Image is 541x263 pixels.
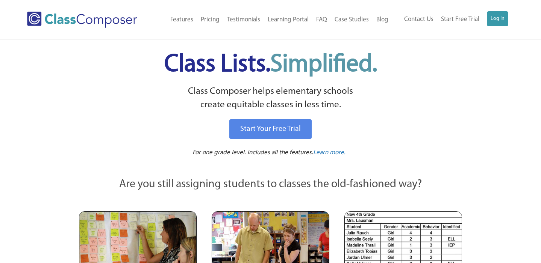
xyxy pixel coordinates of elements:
a: Learn more. [313,148,346,158]
p: Class Composer helps elementary schools create equitable classes in less time. [78,85,464,112]
a: Log In [487,11,508,26]
a: Testimonials [223,12,264,28]
a: Pricing [197,12,223,28]
p: Are you still assigning students to classes the old-fashioned way? [79,176,462,193]
nav: Header Menu [392,11,508,28]
span: Class Lists. [164,53,377,77]
a: Start Free Trial [437,11,483,28]
a: Case Studies [331,12,373,28]
a: Features [167,12,197,28]
a: Contact Us [400,11,437,28]
a: FAQ [312,12,331,28]
span: Start Your Free Trial [240,125,301,133]
a: Learning Portal [264,12,312,28]
img: Class Composer [27,12,137,28]
span: Learn more. [313,149,346,156]
span: For one grade level. Includes all the features. [192,149,313,156]
span: Simplified. [270,53,377,77]
nav: Header Menu [155,12,392,28]
a: Blog [373,12,392,28]
a: Start Your Free Trial [229,119,312,139]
